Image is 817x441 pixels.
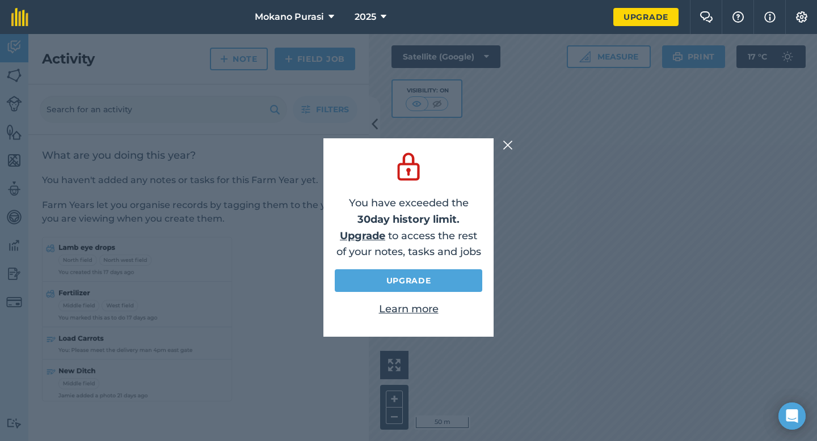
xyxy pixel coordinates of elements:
a: Upgrade [335,269,482,292]
span: 2025 [355,10,376,24]
strong: 30 day history limit. [357,213,460,226]
img: svg+xml;base64,PHN2ZyB4bWxucz0iaHR0cDovL3d3dy53My5vcmcvMjAwMC9zdmciIHdpZHRoPSIxNyIgaGVpZ2h0PSIxNy... [764,10,776,24]
p: You have exceeded the [335,195,482,228]
a: Learn more [379,303,439,315]
img: svg+xml;base64,PHN2ZyB4bWxucz0iaHR0cDovL3d3dy53My5vcmcvMjAwMC9zdmciIHdpZHRoPSIyMiIgaGVpZ2h0PSIzMC... [503,138,513,152]
img: A question mark icon [731,11,745,23]
div: Open Intercom Messenger [778,402,806,430]
p: to access the rest of your notes, tasks and jobs [335,228,482,261]
img: A cog icon [795,11,808,23]
img: svg+xml;base64,PD94bWwgdmVyc2lvbj0iMS4wIiBlbmNvZGluZz0idXRmLTgiPz4KPCEtLSBHZW5lcmF0b3I6IEFkb2JlIE... [393,150,424,184]
img: fieldmargin Logo [11,8,28,26]
span: Mokano Purasi [255,10,324,24]
a: Upgrade [340,230,385,242]
img: Two speech bubbles overlapping with the left bubble in the forefront [700,11,713,23]
a: Upgrade [613,8,679,26]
